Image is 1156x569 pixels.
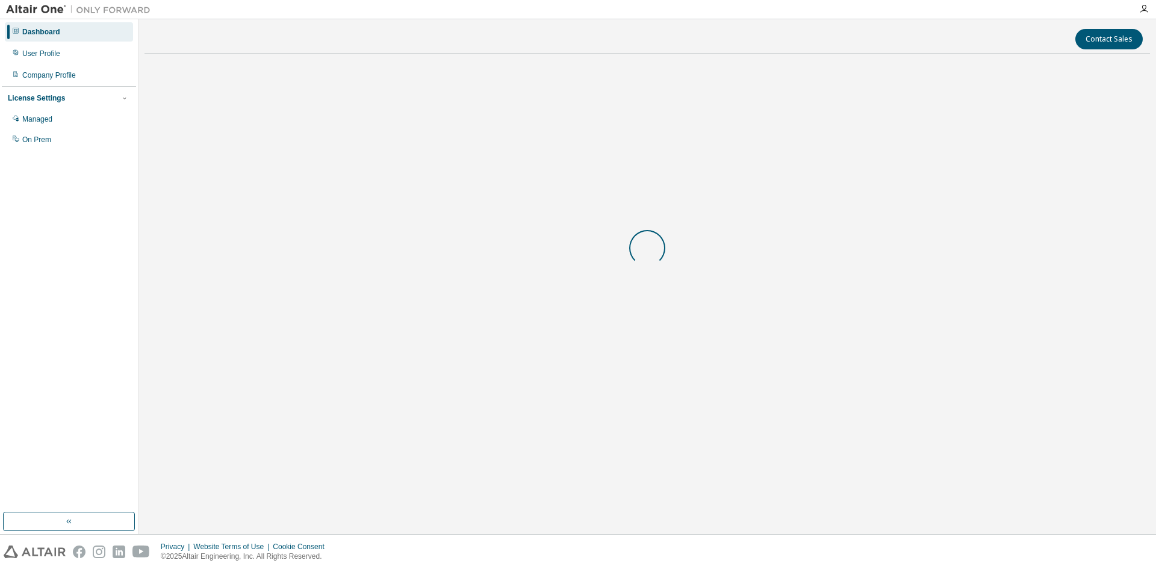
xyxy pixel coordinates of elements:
div: On Prem [22,135,51,145]
img: youtube.svg [132,546,150,558]
div: Privacy [161,542,193,552]
div: Cookie Consent [273,542,331,552]
img: linkedin.svg [113,546,125,558]
div: License Settings [8,93,65,103]
p: © 2025 Altair Engineering, Inc. All Rights Reserved. [161,552,332,562]
div: User Profile [22,49,60,58]
img: instagram.svg [93,546,105,558]
div: Managed [22,114,52,124]
button: Contact Sales [1075,29,1143,49]
div: Company Profile [22,70,76,80]
img: altair_logo.svg [4,546,66,558]
img: Altair One [6,4,157,16]
div: Website Terms of Use [193,542,273,552]
div: Dashboard [22,27,60,37]
img: facebook.svg [73,546,85,558]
